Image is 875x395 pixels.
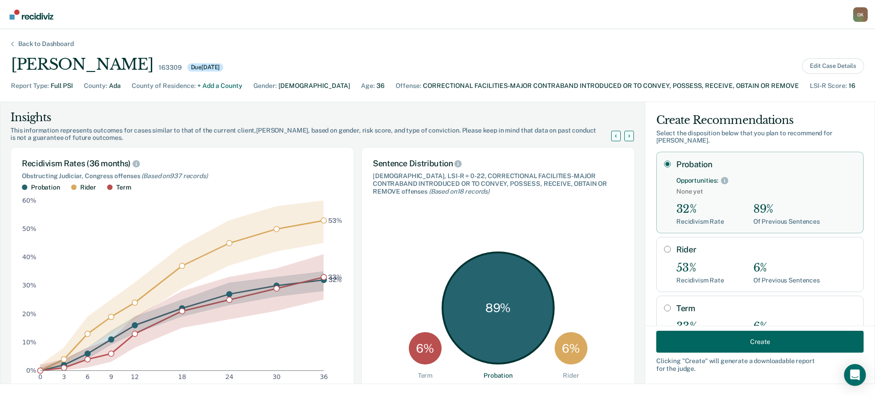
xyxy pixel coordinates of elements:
[273,373,281,380] text: 30
[86,373,90,380] text: 6
[149,383,215,390] text: Months since release
[26,367,36,374] text: 0%
[22,253,36,261] text: 40%
[418,372,432,380] div: Term
[853,7,868,22] button: Profile dropdown button
[409,332,442,365] div: 6 %
[753,262,820,275] div: 6%
[131,373,139,380] text: 12
[109,373,113,380] text: 9
[328,216,342,283] g: text
[361,81,375,91] div: Age :
[753,203,820,216] div: 89%
[278,81,350,91] div: [DEMOGRAPHIC_DATA]
[22,310,36,317] text: 20%
[373,159,623,169] div: Sentence Distribution
[423,81,799,91] div: CORRECTIONAL FACILITIES-MAJOR CONTRABAND INTRODUCED OR TO CONVEY, POSSESS, RECEIVE, OBTAIN OR REMOVE
[22,225,36,232] text: 50%
[253,81,277,91] div: Gender :
[22,197,36,374] g: y-axis tick label
[11,55,153,74] div: [PERSON_NAME]
[396,81,421,91] div: Offense :
[11,81,49,91] div: Report Type :
[62,373,66,380] text: 3
[676,245,856,255] label: Rider
[10,127,622,142] div: This information represents outcomes for cases similar to that of the current client, [PERSON_NAM...
[40,200,324,370] g: area
[555,332,587,365] div: 6 %
[132,81,196,91] div: County of Residence :
[753,320,820,333] div: 6%
[141,172,207,180] span: (Based on 937 records )
[84,81,107,91] div: County :
[442,251,555,364] div: 89 %
[31,184,60,191] div: Probation
[676,159,856,169] label: Probation
[7,40,85,48] div: Back to Dashboard
[329,276,342,283] text: 32%
[22,172,343,180] div: Obstructing Judiciar, Congress offenses
[849,81,855,91] div: 16
[328,216,342,224] text: 53%
[429,188,489,195] span: (Based on 18 records )
[844,364,866,386] div: Open Intercom Messenger
[656,113,864,128] div: Create Recommendations
[802,58,864,74] button: Edit Case Details
[159,64,181,72] div: 163309
[676,262,724,275] div: 53%
[51,81,73,91] div: Full PSI
[376,81,385,91] div: 36
[149,383,215,390] g: x-axis label
[676,177,718,185] div: Opportunities:
[676,277,724,284] div: Recidivism Rate
[676,188,856,195] span: None yet
[109,81,121,91] div: Ada
[373,172,623,195] div: [DEMOGRAPHIC_DATA], LSI-R = 0-22, CORRECTIONAL FACILITIES-MAJOR CONTRABAND INTRODUCED OR TO CONVE...
[656,129,864,145] div: Select the disposition below that you plan to recommend for [PERSON_NAME] .
[22,338,36,345] text: 10%
[80,184,96,191] div: Rider
[676,320,724,333] div: 33%
[187,63,224,72] div: Due [DATE]
[656,357,864,373] div: Clicking " Create " will generate a downloadable report for the judge.
[328,273,342,280] text: 33%
[38,373,42,380] text: 0
[10,110,622,125] div: Insights
[753,277,820,284] div: Of Previous Sentences
[676,218,724,226] div: Recidivism Rate
[676,303,856,313] label: Term
[753,218,820,226] div: Of Previous Sentences
[320,373,328,380] text: 36
[563,372,579,380] div: Rider
[656,331,864,353] button: Create
[10,10,53,20] img: Recidiviz
[197,81,242,91] div: + Add a County
[22,197,36,204] text: 60%
[38,373,328,380] g: x-axis tick label
[810,81,847,91] div: LSI-R Score :
[22,282,36,289] text: 30%
[225,373,233,380] text: 24
[178,373,186,380] text: 18
[853,7,868,22] div: O K
[484,372,513,380] div: Probation
[676,203,724,216] div: 32%
[22,159,343,169] div: Recidivism Rates (36 months)
[116,184,131,191] div: Term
